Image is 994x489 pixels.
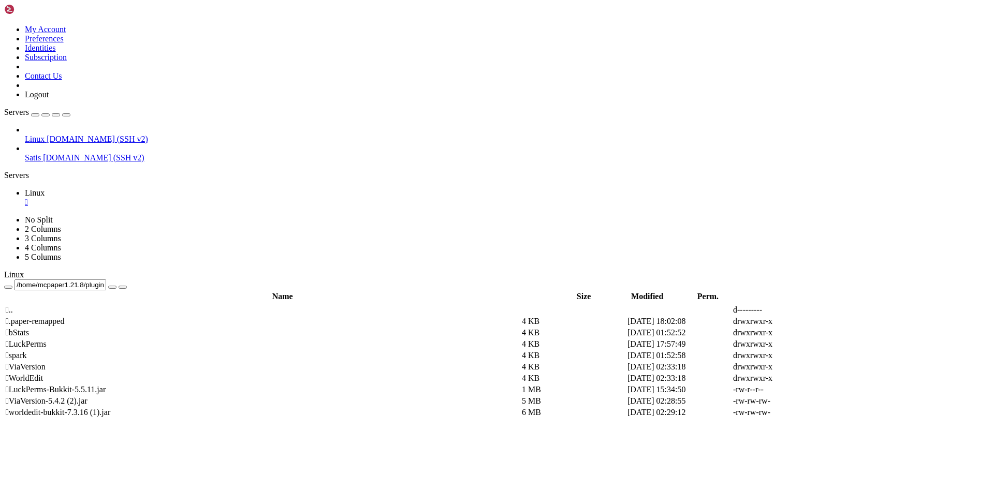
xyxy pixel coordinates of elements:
[14,279,106,290] input: Current Folder
[627,350,732,361] td: [DATE] 01:52:58
[4,108,29,116] span: Servers
[25,188,990,207] a: Linux
[25,135,990,144] a: Linux [DOMAIN_NAME] (SSH v2)
[6,305,9,314] span: 
[627,396,732,406] td: [DATE] 02:28:55
[561,291,606,302] th: Size: activate to sort column ascending
[25,71,62,80] a: Contact Us
[4,171,990,180] div: Servers
[733,328,837,338] td: drwxrwxr-x
[688,291,728,302] th: Perm.: activate to sort column ascending
[6,374,43,382] span: WorldEdit
[627,339,732,349] td: [DATE] 17:57:49
[4,4,64,14] img: Shellngn
[733,339,837,349] td: drwxrwxr-x
[627,316,732,327] td: [DATE] 18:02:08
[25,253,61,261] a: 5 Columns
[733,384,837,395] td: -rw-r--r--
[521,328,626,338] td: 4 KB
[6,362,9,371] span: 
[25,225,61,233] a: 2 Columns
[521,362,626,372] td: 4 KB
[6,351,27,360] span: spark
[25,144,990,162] li: Satis [DOMAIN_NAME] (SSH v2)
[25,135,45,143] span: Linux
[25,215,53,224] a: No Split
[6,339,47,348] span: LuckPerms
[25,188,45,197] span: Linux
[6,396,87,405] span: ViaVersion-5.4.2 (2).jar
[733,396,837,406] td: -rw-rw-rw-
[521,350,626,361] td: 4 KB
[25,43,56,52] a: Identities
[627,328,732,338] td: [DATE] 01:52:52
[627,407,732,418] td: [DATE] 02:29:12
[6,339,9,348] span: 
[6,396,9,405] span: 
[6,328,29,337] span: bStats
[521,373,626,383] td: 4 KB
[4,108,70,116] a: Servers
[627,362,732,372] td: [DATE] 02:33:18
[6,408,110,417] span: worldedit-bukkit-7.3.16 (1).jar
[521,339,626,349] td: 4 KB
[47,135,148,143] span: [DOMAIN_NAME] (SSH v2)
[6,351,9,360] span: 
[521,407,626,418] td: 6 MB
[25,90,49,99] a: Logout
[25,198,990,207] a: 
[6,328,9,337] span: 
[25,153,41,162] span: Satis
[25,25,66,34] a: My Account
[4,270,24,279] span: Linux
[6,374,9,382] span: 
[521,384,626,395] td: 1 MB
[6,385,106,394] span: LuckPerms-Bukkit-5.5.11.jar
[25,34,64,43] a: Preferences
[6,305,13,314] span: ..
[43,153,144,162] span: [DOMAIN_NAME] (SSH v2)
[733,316,837,327] td: drwxrwxr-x
[25,153,990,162] a: Satis [DOMAIN_NAME] (SSH v2)
[608,291,687,302] th: Modified: activate to sort column ascending
[6,408,9,417] span: 
[733,362,837,372] td: drwxrwxr-x
[25,125,990,144] li: Linux [DOMAIN_NAME] (SSH v2)
[6,317,9,325] span: 
[6,362,46,371] span: ViaVersion
[521,396,626,406] td: 5 MB
[6,317,64,325] span: .paper-remapped
[5,291,560,302] th: Name: activate to sort column descending
[25,53,67,62] a: Subscription
[627,373,732,383] td: [DATE] 02:33:18
[627,384,732,395] td: [DATE] 15:34:50
[521,316,626,327] td: 4 KB
[733,305,837,315] td: d---------
[25,243,61,252] a: 4 Columns
[733,407,837,418] td: -rw-rw-rw-
[6,385,9,394] span: 
[733,373,837,383] td: drwxrwxr-x
[25,234,61,243] a: 3 Columns
[733,350,837,361] td: drwxrwxr-x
